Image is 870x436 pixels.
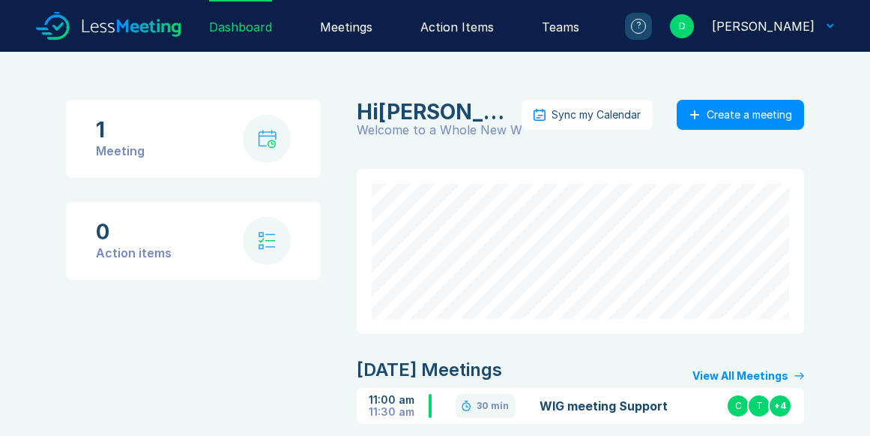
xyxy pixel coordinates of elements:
[670,14,694,38] div: D
[357,100,513,124] div: David Fox
[540,397,680,415] a: WIG meeting Support
[357,124,522,136] div: Welcome to a Whole New World of Meetings
[707,109,792,121] div: Create a meeting
[607,13,652,40] a: ?
[369,394,429,406] div: 11:00 am
[258,130,277,149] img: calendar-with-clock.svg
[477,400,509,412] div: 30 min
[259,232,276,250] img: check-list.svg
[96,220,172,244] div: 0
[96,244,172,262] div: Action items
[96,142,145,160] div: Meeting
[747,394,771,418] div: T
[712,17,815,35] div: David Fox
[369,406,429,418] div: 11:30 am
[552,109,641,121] div: Sync my Calendar
[96,118,145,142] div: 1
[522,100,653,130] button: Sync my Calendar
[677,100,804,130] button: Create a meeting
[726,394,750,418] div: C
[692,370,804,382] a: View All Meetings
[631,19,646,34] div: ?
[692,370,788,382] div: View All Meetings
[357,358,502,382] div: [DATE] Meetings
[768,394,792,418] div: + 4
